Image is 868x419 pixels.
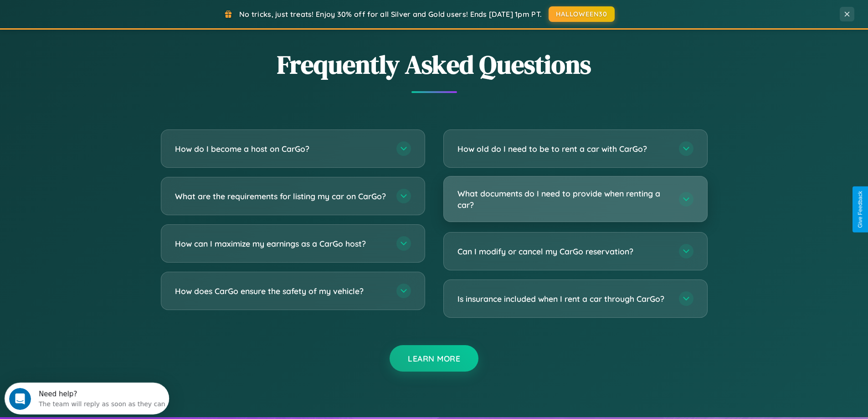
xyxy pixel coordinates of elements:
div: Give Feedback [857,191,863,228]
h3: Can I modify or cancel my CarGo reservation? [457,246,670,257]
h2: Frequently Asked Questions [161,47,708,82]
iframe: Intercom live chat [9,388,31,410]
h3: How can I maximize my earnings as a CarGo host? [175,238,387,249]
button: HALLOWEEN30 [549,6,615,22]
h3: How do I become a host on CarGo? [175,143,387,155]
h3: How does CarGo ensure the safety of my vehicle? [175,285,387,297]
div: The team will reply as soon as they can [34,15,161,25]
div: Need help? [34,8,161,15]
div: Open Intercom Messenger [4,4,169,29]
h3: What documents do I need to provide when renting a car? [457,188,670,210]
button: Learn More [390,345,478,372]
iframe: Intercom live chat discovery launcher [5,383,169,414]
span: No tricks, just treats! Enjoy 30% off for all Silver and Gold users! Ends [DATE] 1pm PT. [239,10,542,19]
h3: How old do I need to be to rent a car with CarGo? [457,143,670,155]
h3: What are the requirements for listing my car on CarGo? [175,191,387,202]
h3: Is insurance included when I rent a car through CarGo? [457,293,670,305]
